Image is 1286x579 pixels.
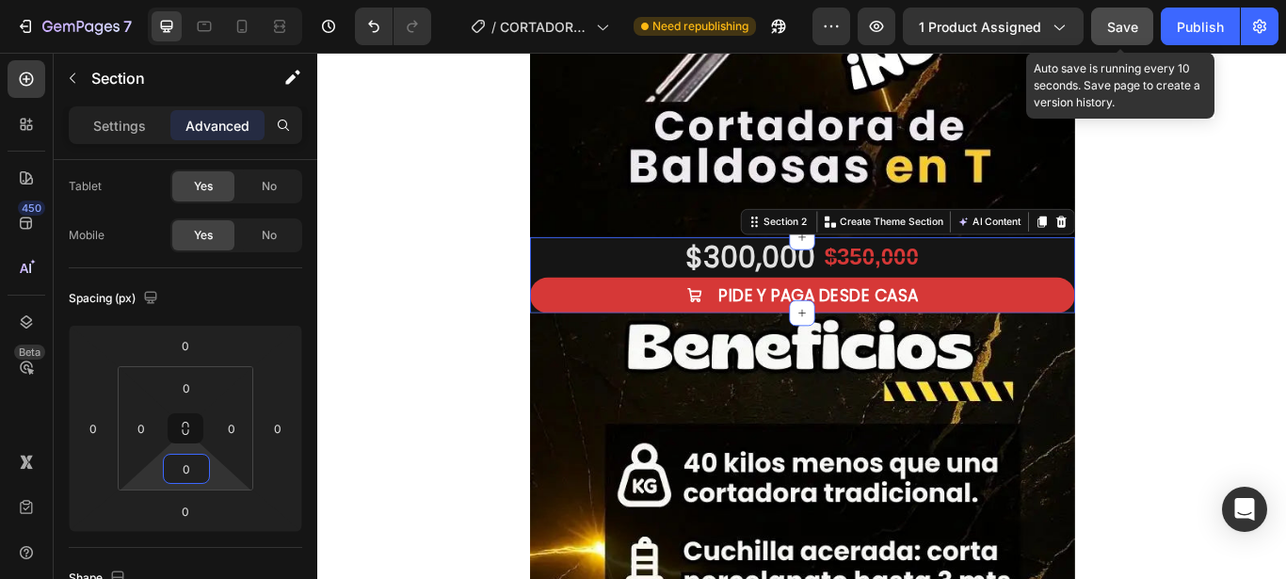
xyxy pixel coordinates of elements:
[919,17,1041,37] span: 1 product assigned
[14,345,45,360] div: Beta
[317,53,1286,579] iframe: Design area
[69,286,162,312] div: Spacing (px)
[168,455,205,483] input: 0
[427,215,582,262] div: $300,000
[167,331,204,360] input: 0
[168,374,205,402] input: 0px
[1222,487,1267,532] div: Open Intercom Messenger
[468,265,700,299] p: PIDE Y PAGA DESDE CASA
[248,262,883,303] button: <p>PIDE Y PAGA DESDE CASA</p>
[8,8,140,45] button: 7
[93,116,146,136] p: Settings
[517,188,574,205] div: Section 2
[185,116,249,136] p: Advanced
[18,201,45,216] div: 450
[69,227,104,244] div: Mobile
[127,414,155,442] input: 0px
[1107,19,1138,35] span: Save
[355,8,431,45] div: Undo/Redo
[262,227,277,244] span: No
[167,497,204,525] input: 0
[1161,8,1240,45] button: Publish
[1177,17,1224,37] div: Publish
[609,188,730,205] p: Create Theme Section
[217,414,246,442] input: 0px
[123,15,132,38] p: 7
[903,8,1084,45] button: 1 product assigned
[491,17,496,37] span: /
[91,67,246,89] p: Section
[589,219,703,257] div: $350,000
[194,178,213,195] span: Yes
[652,18,748,35] span: Need republishing
[500,17,588,37] span: CORTADOR DE [PERSON_NAME] EN T
[1091,8,1153,45] button: Save
[69,178,102,195] div: Tablet
[742,185,825,208] button: AI Content
[79,414,107,442] input: 0
[262,178,277,195] span: No
[264,414,292,442] input: 0
[194,227,213,244] span: Yes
